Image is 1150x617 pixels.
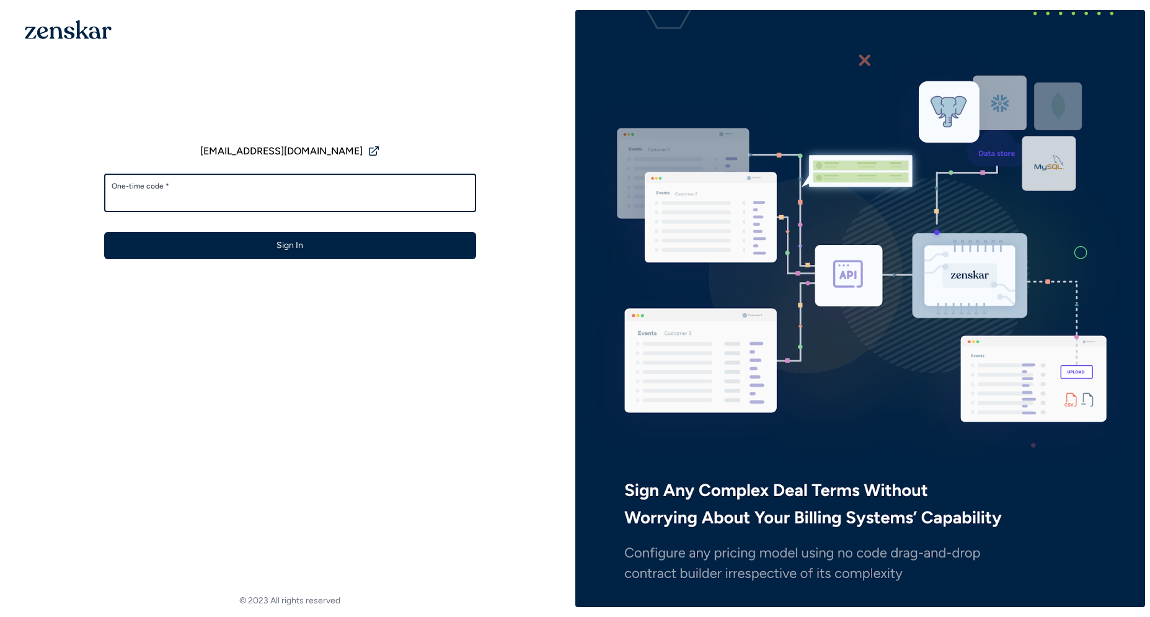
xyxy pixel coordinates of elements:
footer: © 2023 All rights reserved [5,595,575,607]
span: [EMAIL_ADDRESS][DOMAIN_NAME] [200,144,363,159]
img: 1OGAJ2xQqyY4LXKgY66KYq0eOWRCkrZdAb3gUhuVAqdWPZE9SRJmCz+oDMSn4zDLXe31Ii730ItAGKgCKgCCgCikA4Av8PJUP... [25,20,112,39]
label: One-time code * [112,181,469,191]
button: Sign In [104,232,476,259]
